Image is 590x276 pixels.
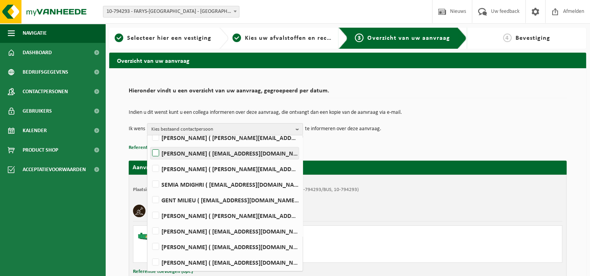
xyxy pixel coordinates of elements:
[232,34,241,42] span: 2
[147,123,303,135] button: Kies bestaand contactpersoon
[151,124,292,135] span: Kies bestaand contactpersoon
[23,62,68,82] span: Bedrijfsgegevens
[151,194,299,206] label: GENT MILIEU ( [EMAIL_ADDRESS][DOMAIN_NAME] )
[23,43,52,62] span: Dashboard
[151,225,299,237] label: [PERSON_NAME] ( [EMAIL_ADDRESS][DOMAIN_NAME] )
[232,34,332,43] a: 2Kies uw afvalstoffen en recipiënten
[115,34,123,42] span: 1
[151,210,299,221] label: [PERSON_NAME] ( [PERSON_NAME][EMAIL_ADDRESS][DOMAIN_NAME] )
[23,121,47,140] span: Kalender
[151,147,299,159] label: [PERSON_NAME] ( [EMAIL_ADDRESS][DOMAIN_NAME] )
[367,35,450,41] span: Overzicht van uw aanvraag
[137,230,161,241] img: HK-XC-12-GN-00.png
[103,6,239,18] span: 10-794293 - FARYS-ASSE - ASSE
[151,163,299,175] label: [PERSON_NAME] ( [PERSON_NAME][EMAIL_ADDRESS][DOMAIN_NAME] )
[23,160,86,179] span: Acceptatievoorwaarden
[129,110,567,115] p: Indien u dit wenst kunt u een collega informeren over deze aanvraag, die ontvangt dan een kopie v...
[516,35,550,41] span: Bevestiging
[129,123,145,135] p: Ik wens
[355,34,363,42] span: 3
[23,140,58,160] span: Product Shop
[151,179,299,190] label: SEMIA MDIGHRI ( [EMAIL_ADDRESS][DOMAIN_NAME] )
[245,35,352,41] span: Kies uw afvalstoffen en recipiënten
[23,23,47,43] span: Navigatie
[129,143,189,153] button: Referentie toevoegen (opt.)
[23,82,68,101] span: Contactpersonen
[151,257,299,268] label: [PERSON_NAME] ( [EMAIL_ADDRESS][DOMAIN_NAME] )
[113,34,213,43] a: 1Selecteer hier een vestiging
[109,53,586,68] h2: Overzicht van uw aanvraag
[127,35,211,41] span: Selecteer hier een vestiging
[133,187,167,192] strong: Plaatsingsadres:
[133,165,191,171] strong: Aanvraag voor [DATE]
[103,6,239,17] span: 10-794293 - FARYS-ASSE - ASSE
[151,132,299,143] label: [PERSON_NAME] ( [PERSON_NAME][EMAIL_ADDRESS][DOMAIN_NAME] )
[151,241,299,253] label: [PERSON_NAME] ( [EMAIL_ADDRESS][DOMAIN_NAME] )
[23,101,52,121] span: Gebruikers
[305,123,381,135] p: te informeren over deze aanvraag.
[503,34,512,42] span: 4
[129,88,567,98] h2: Hieronder vindt u een overzicht van uw aanvraag, gegroepeerd per datum.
